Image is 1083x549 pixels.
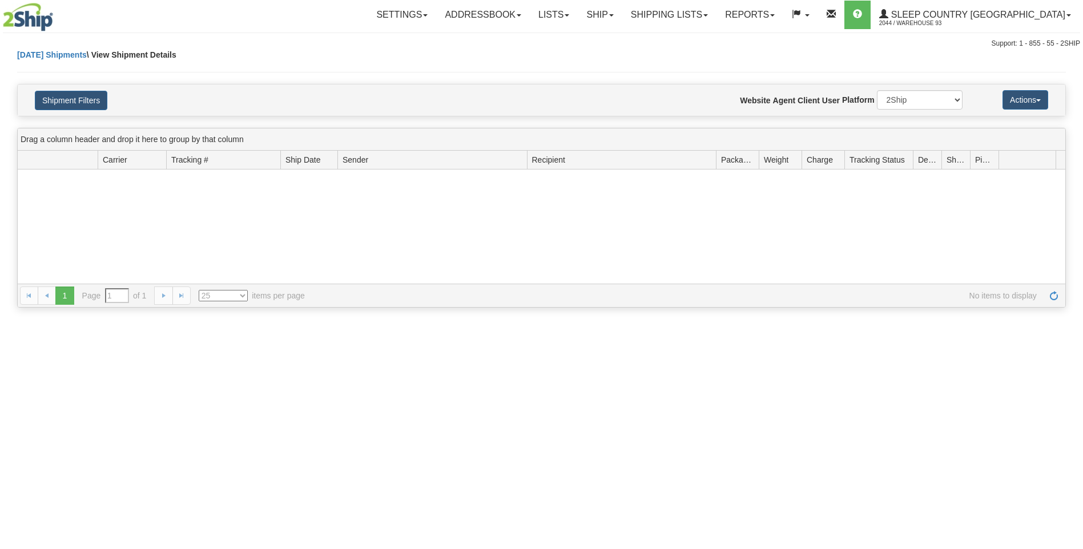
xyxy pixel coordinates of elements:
[716,1,783,29] a: Reports
[199,290,305,301] span: items per page
[18,128,1065,151] div: grid grouping header
[3,3,53,31] img: logo2044.jpg
[82,288,147,303] span: Page of 1
[285,154,320,165] span: Ship Date
[721,154,754,165] span: Packages
[740,95,770,106] label: Website
[850,154,905,165] span: Tracking Status
[764,154,788,165] span: Weight
[3,39,1080,49] div: Support: 1 - 855 - 55 - 2SHIP
[321,290,1037,301] span: No items to display
[975,154,994,165] span: Pickup Status
[918,154,937,165] span: Delivery Status
[1045,286,1063,305] a: Refresh
[842,94,875,106] label: Platform
[532,154,565,165] span: Recipient
[103,154,127,165] span: Carrier
[888,10,1065,19] span: Sleep Country [GEOGRAPHIC_DATA]
[822,95,840,106] label: User
[879,18,965,29] span: 2044 / Warehouse 93
[436,1,530,29] a: Addressbook
[343,154,368,165] span: Sender
[871,1,1080,29] a: Sleep Country [GEOGRAPHIC_DATA] 2044 / Warehouse 93
[947,154,965,165] span: Shipment Issues
[368,1,436,29] a: Settings
[622,1,716,29] a: Shipping lists
[171,154,208,165] span: Tracking #
[87,50,176,59] span: \ View Shipment Details
[35,91,107,110] button: Shipment Filters
[578,1,622,29] a: Ship
[798,95,820,106] label: Client
[55,286,74,305] span: 1
[1003,90,1048,110] button: Actions
[807,154,833,165] span: Charge
[530,1,578,29] a: Lists
[17,50,87,59] a: [DATE] Shipments
[773,95,796,106] label: Agent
